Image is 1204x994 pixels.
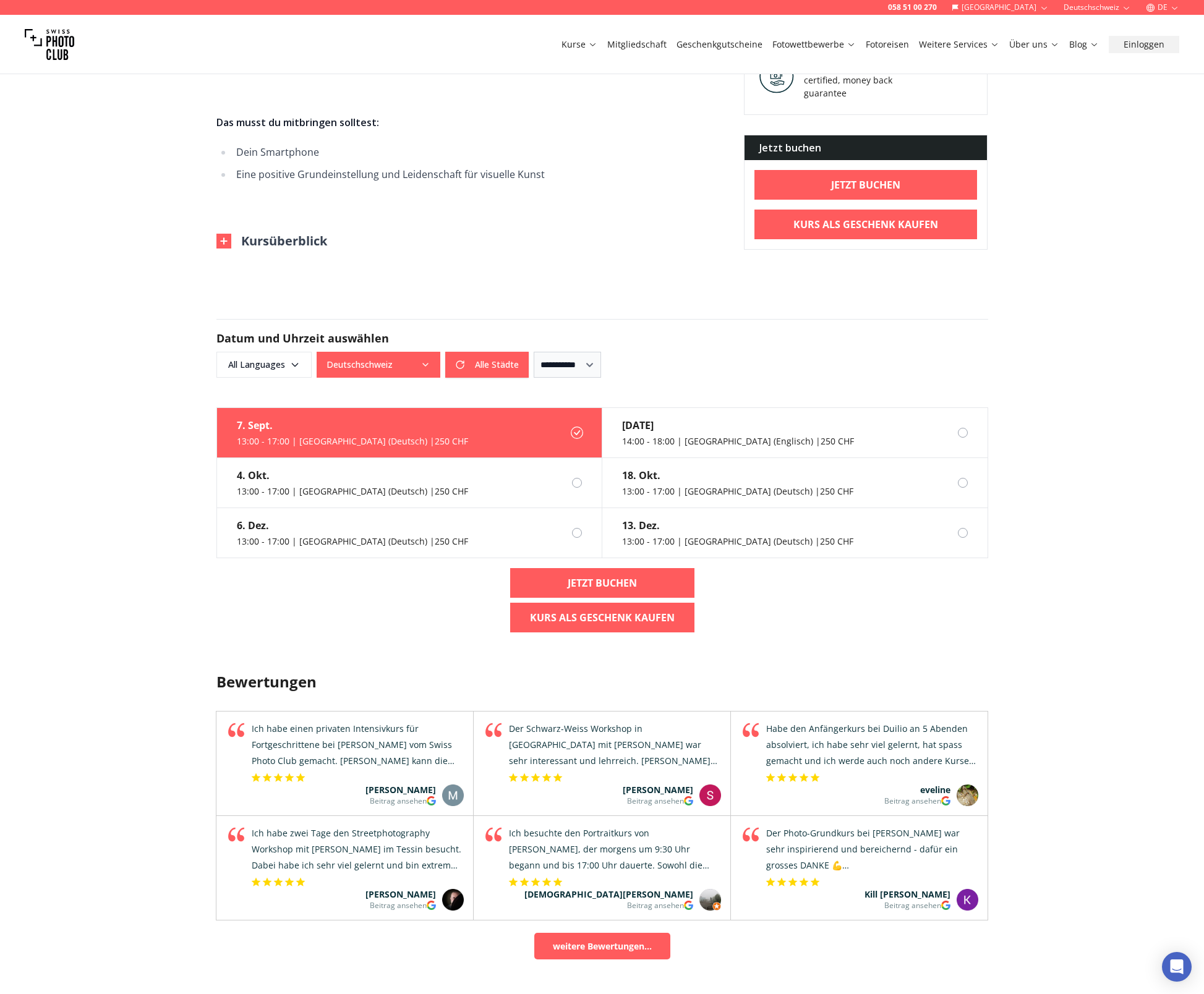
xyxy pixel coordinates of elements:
a: Jetzt buchen [754,170,978,200]
div: 13:00 - 17:00 | [GEOGRAPHIC_DATA] (Deutsch) | 250 CHF [237,485,468,498]
button: All Languages [216,352,312,378]
img: Vorteil [759,59,794,93]
b: Kurs als Geschenk kaufen [530,610,675,625]
button: Alle Städte [445,352,529,378]
a: Mitgliedschaft [607,38,667,51]
a: Blog [1069,38,1099,51]
button: Deutschschweiz [317,352,440,378]
button: Einloggen [1109,36,1179,53]
b: Jetzt buchen [568,576,637,590]
div: 13:00 - 17:00 | [GEOGRAPHIC_DATA] (Deutsch) | 250 CHF [237,435,468,448]
img: Swiss photo club [25,20,74,69]
a: Kurse [561,38,597,51]
div: 4. Okt. [237,468,468,483]
a: Fotoreisen [866,38,909,51]
a: Geschenkgutscheine [677,38,762,51]
a: 058 51 00 270 [888,2,937,12]
button: Kurse [557,36,602,53]
a: Jetzt buchen [510,568,694,598]
a: Weitere Services [919,38,999,51]
div: 13:00 - 17:00 | [GEOGRAPHIC_DATA] (Deutsch) | 250 CHF [237,535,468,548]
button: Blog [1064,36,1104,53]
button: Fotowettbewerbe [767,36,861,53]
a: Kurs als Geschenk kaufen [754,210,978,239]
div: 13. Dez. [622,518,853,533]
div: 7. Sept. [237,418,468,433]
button: Fotoreisen [861,36,914,53]
li: Eine positive Grundeinstellung und Leidenschaft für visuelle Kunst [233,166,724,183]
button: Geschenkgutscheine [672,36,767,53]
div: 18. Okt. [622,468,853,483]
b: Kurs als Geschenk kaufen [793,217,938,232]
div: [DATE] [622,418,854,433]
li: Dein Smartphone [233,143,724,161]
div: Jetzt buchen [745,135,988,160]
div: 13:00 - 17:00 | [GEOGRAPHIC_DATA] (Deutsch) | 250 CHF [622,535,853,548]
div: 13:00 - 17:00 | [GEOGRAPHIC_DATA] (Deutsch) | 250 CHF [622,485,853,498]
button: Weitere Services [914,36,1004,53]
div: 6. Dez. [237,518,468,533]
b: Jetzt buchen [831,177,900,192]
span: All Languages [218,354,310,376]
a: Fotowettbewerbe [772,38,856,51]
div: Open Intercom Messenger [1162,952,1192,982]
a: Kurs als Geschenk kaufen [510,603,694,632]
button: Über uns [1004,36,1064,53]
div: certified, money back guarantee [804,74,909,100]
button: Mitgliedschaft [602,36,672,53]
button: Kursüberblick [216,232,327,250]
img: Outline Close [216,234,231,248]
div: 14:00 - 18:00 | [GEOGRAPHIC_DATA] (Englisch) | 250 CHF [622,435,854,448]
a: Über uns [1009,38,1059,51]
h2: Datum und Uhrzeit auswählen [216,329,988,347]
h3: Bewertungen [216,672,988,692]
strong: Das musst du mitbringen solltest: [216,116,379,129]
